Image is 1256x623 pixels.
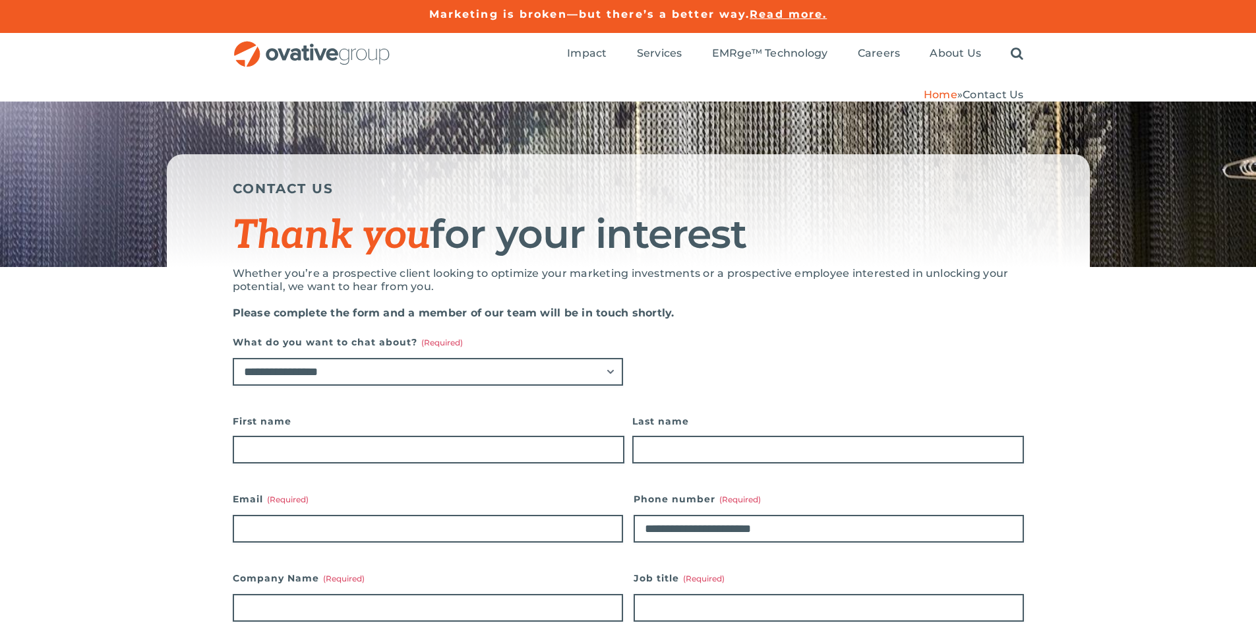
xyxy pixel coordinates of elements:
[233,213,1024,257] h1: for your interest
[924,88,1024,101] span: »
[233,333,623,351] label: What do you want to chat about?
[233,490,623,508] label: Email
[233,181,1024,196] h5: CONTACT US
[567,47,607,61] a: Impact
[634,490,1024,508] label: Phone number
[233,412,624,430] label: First name
[930,47,981,61] a: About Us
[421,338,463,347] span: (Required)
[1011,47,1023,61] a: Search
[712,47,828,60] span: EMRge™ Technology
[233,40,391,52] a: OG_Full_horizontal_RGB
[637,47,682,60] span: Services
[924,88,957,101] a: Home
[634,569,1024,587] label: Job title
[567,47,607,60] span: Impact
[233,307,674,319] strong: Please complete the form and a member of our team will be in touch shortly.
[632,412,1024,430] label: Last name
[963,88,1023,101] span: Contact Us
[233,569,623,587] label: Company Name
[683,574,725,583] span: (Required)
[930,47,981,60] span: About Us
[858,47,901,60] span: Careers
[429,8,750,20] a: Marketing is broken—but there’s a better way.
[323,574,365,583] span: (Required)
[267,494,309,504] span: (Required)
[712,47,828,61] a: EMRge™ Technology
[719,494,761,504] span: (Required)
[567,33,1023,75] nav: Menu
[637,47,682,61] a: Services
[233,267,1024,293] p: Whether you’re a prospective client looking to optimize your marketing investments or a prospecti...
[858,47,901,61] a: Careers
[750,8,827,20] a: Read more.
[233,212,431,260] span: Thank you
